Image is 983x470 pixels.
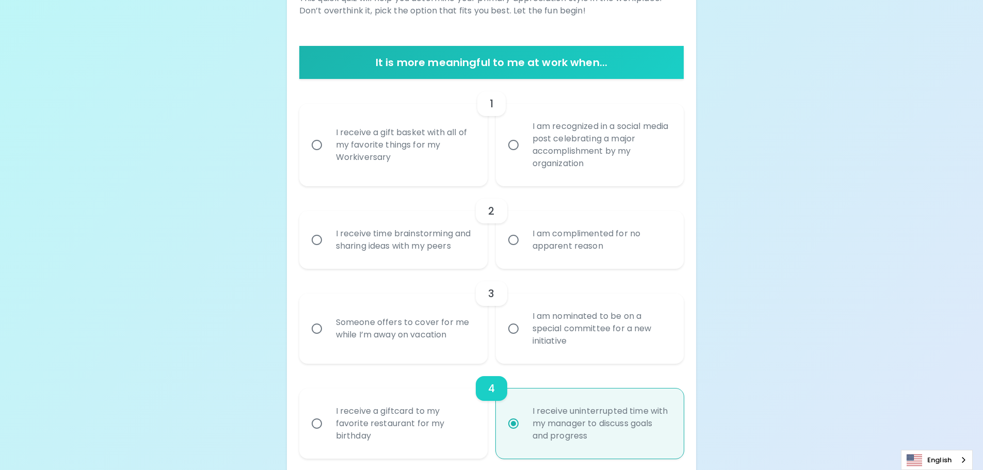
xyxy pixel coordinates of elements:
div: Language [901,450,973,470]
div: I receive time brainstorming and sharing ideas with my peers [328,215,482,265]
div: choice-group-check [299,269,684,364]
div: I am complimented for no apparent reason [524,215,679,265]
div: choice-group-check [299,79,684,186]
h6: 3 [488,285,494,302]
aside: Language selected: English [901,450,973,470]
div: I receive a gift basket with all of my favorite things for my Workiversary [328,114,482,176]
div: I am recognized in a social media post celebrating a major accomplishment by my organization [524,108,679,182]
div: choice-group-check [299,364,684,459]
h6: 4 [488,380,495,397]
h6: 2 [488,203,494,219]
a: English [901,450,972,469]
div: Someone offers to cover for me while I’m away on vacation [328,304,482,353]
div: I am nominated to be on a special committee for a new initiative [524,298,679,360]
div: I receive a giftcard to my favorite restaurant for my birthday [328,393,482,455]
div: choice-group-check [299,186,684,269]
h6: 1 [490,95,493,112]
div: I receive uninterrupted time with my manager to discuss goals and progress [524,393,679,455]
h6: It is more meaningful to me at work when... [303,54,680,71]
